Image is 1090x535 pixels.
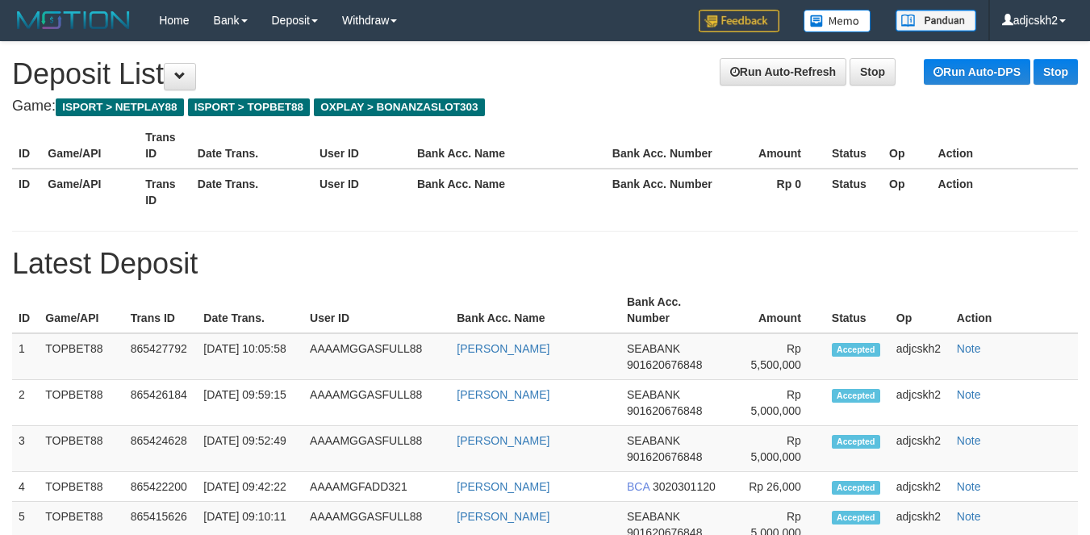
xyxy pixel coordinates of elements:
[627,450,702,463] span: 901620676848
[124,287,198,333] th: Trans ID
[303,287,450,333] th: User ID
[313,169,411,215] th: User ID
[303,472,450,502] td: AAAAMGFADD321
[124,333,198,380] td: 865427792
[720,58,846,86] a: Run Auto-Refresh
[825,123,883,169] th: Status
[932,123,1078,169] th: Action
[733,426,825,472] td: Rp 5,000,000
[728,169,825,215] th: Rp 0
[957,388,981,401] a: Note
[890,380,950,426] td: adjcskh2
[12,98,1078,115] h4: Game:
[12,333,39,380] td: 1
[890,426,950,472] td: adjcskh2
[957,434,981,447] a: Note
[804,10,871,32] img: Button%20Memo.svg
[197,426,303,472] td: [DATE] 09:52:49
[139,169,191,215] th: Trans ID
[653,480,716,493] span: 3020301120
[457,480,549,493] a: [PERSON_NAME]
[957,510,981,523] a: Note
[890,333,950,380] td: adjcskh2
[12,380,39,426] td: 2
[39,287,123,333] th: Game/API
[850,58,896,86] a: Stop
[197,287,303,333] th: Date Trans.
[457,388,549,401] a: [PERSON_NAME]
[197,333,303,380] td: [DATE] 10:05:58
[627,480,649,493] span: BCA
[950,287,1078,333] th: Action
[12,123,41,169] th: ID
[303,333,450,380] td: AAAAMGGASFULL88
[728,123,825,169] th: Amount
[457,342,549,355] a: [PERSON_NAME]
[606,169,728,215] th: Bank Acc. Number
[627,404,702,417] span: 901620676848
[313,123,411,169] th: User ID
[883,169,931,215] th: Op
[139,123,191,169] th: Trans ID
[303,380,450,426] td: AAAAMGGASFULL88
[124,380,198,426] td: 865426184
[957,342,981,355] a: Note
[41,169,139,215] th: Game/API
[188,98,310,116] span: ISPORT > TOPBET88
[896,10,976,31] img: panduan.png
[411,123,606,169] th: Bank Acc. Name
[12,58,1078,90] h1: Deposit List
[825,169,883,215] th: Status
[606,123,728,169] th: Bank Acc. Number
[12,169,41,215] th: ID
[627,510,680,523] span: SEABANK
[825,287,890,333] th: Status
[457,510,549,523] a: [PERSON_NAME]
[932,169,1078,215] th: Action
[56,98,184,116] span: ISPORT > NETPLAY88
[191,123,313,169] th: Date Trans.
[457,434,549,447] a: [PERSON_NAME]
[39,426,123,472] td: TOPBET88
[699,10,779,32] img: Feedback.jpg
[627,342,680,355] span: SEABANK
[197,472,303,502] td: [DATE] 09:42:22
[39,472,123,502] td: TOPBET88
[12,248,1078,280] h1: Latest Deposit
[733,380,825,426] td: Rp 5,000,000
[41,123,139,169] th: Game/API
[197,380,303,426] td: [DATE] 09:59:15
[627,434,680,447] span: SEABANK
[627,388,680,401] span: SEABANK
[957,480,981,493] a: Note
[12,426,39,472] td: 3
[303,426,450,472] td: AAAAMGGASFULL88
[124,472,198,502] td: 865422200
[450,287,620,333] th: Bank Acc. Name
[191,169,313,215] th: Date Trans.
[883,123,931,169] th: Op
[832,481,880,495] span: Accepted
[733,333,825,380] td: Rp 5,500,000
[411,169,606,215] th: Bank Acc. Name
[832,389,880,403] span: Accepted
[124,426,198,472] td: 865424628
[314,98,485,116] span: OXPLAY > BONANZASLOT303
[1034,59,1078,85] a: Stop
[832,435,880,449] span: Accepted
[733,287,825,333] th: Amount
[832,511,880,525] span: Accepted
[890,287,950,333] th: Op
[39,333,123,380] td: TOPBET88
[12,287,39,333] th: ID
[627,358,702,371] span: 901620676848
[39,380,123,426] td: TOPBET88
[620,287,733,333] th: Bank Acc. Number
[733,472,825,502] td: Rp 26,000
[12,472,39,502] td: 4
[12,8,135,32] img: MOTION_logo.png
[890,472,950,502] td: adjcskh2
[832,343,880,357] span: Accepted
[924,59,1030,85] a: Run Auto-DPS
